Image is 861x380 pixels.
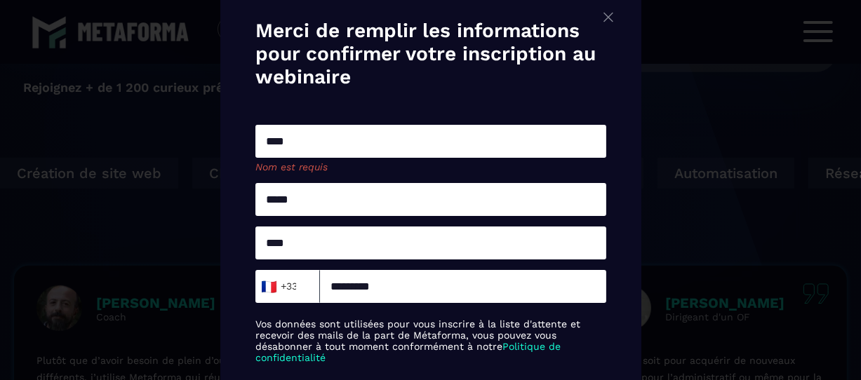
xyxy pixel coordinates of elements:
[255,341,561,363] a: Politique de confidentialité
[255,161,328,172] span: Nom est requis
[297,276,307,297] input: Search for option
[264,277,293,297] span: +33
[600,8,617,26] img: close
[255,318,606,363] label: Vos données sont utilisées pour vous inscrire à la liste d'attente et recevoir des mails de la pa...
[260,277,277,297] span: 🇫🇷
[255,19,606,88] h4: Merci de remplir les informations pour confirmer votre inscription au webinaire
[255,270,320,303] div: Search for option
